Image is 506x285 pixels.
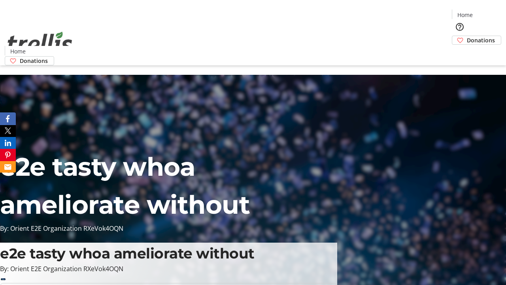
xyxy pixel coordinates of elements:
[5,23,75,63] img: Orient E2E Organization RXeVok4OQN's Logo
[20,57,48,65] span: Donations
[457,11,473,19] span: Home
[452,11,478,19] a: Home
[452,36,501,45] a: Donations
[452,19,468,35] button: Help
[10,47,26,55] span: Home
[452,45,468,61] button: Cart
[5,47,30,55] a: Home
[467,36,495,44] span: Donations
[5,56,54,65] a: Donations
